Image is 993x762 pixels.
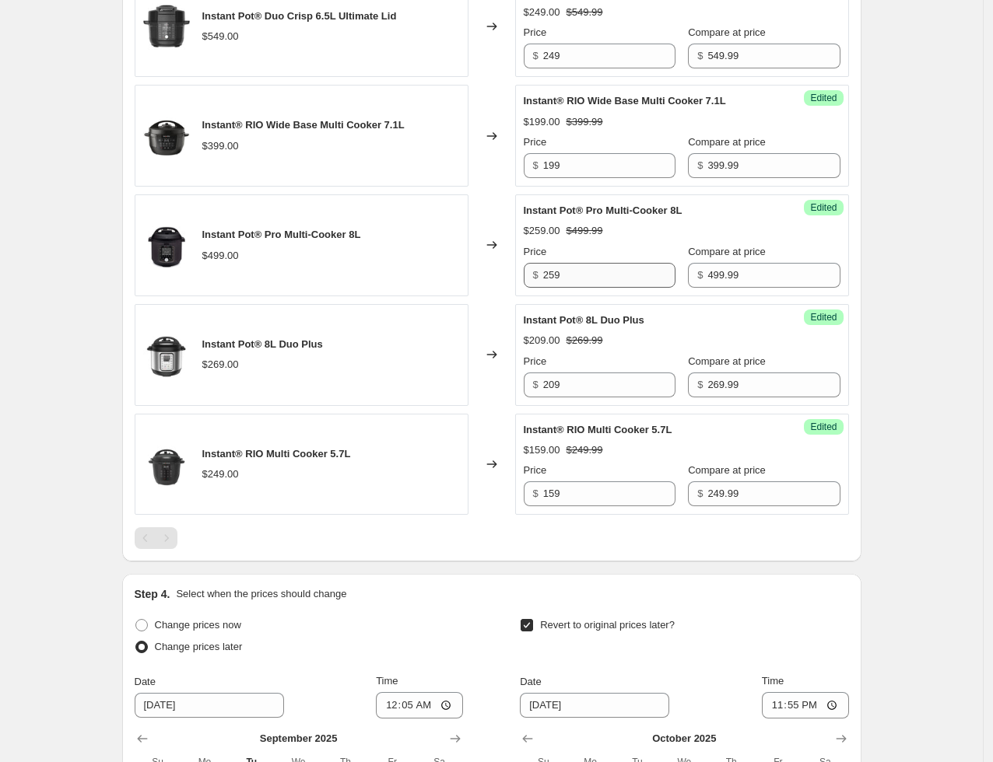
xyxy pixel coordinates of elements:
[135,586,170,602] h2: Step 4.
[762,675,784,687] span: Time
[567,114,603,130] strike: $399.99
[155,619,241,631] span: Change prices now
[567,223,603,239] strike: $499.99
[567,5,603,20] strike: $549.99
[533,50,539,61] span: $
[533,488,539,499] span: $
[132,728,153,750] button: Show previous month, August 2025
[202,10,397,22] span: Instant Pot® Duo Crisp 6.5L Ultimate Lid
[524,246,547,257] span: Price
[202,119,405,131] span: Instant® RIO Wide Base Multi Cooker 7.1L
[524,204,682,216] span: Instant Pot® Pro Multi-Cooker 8L
[202,138,239,154] div: $399.00
[524,223,560,239] div: $259.00
[533,379,539,390] span: $
[524,355,547,367] span: Price
[520,676,541,687] span: Date
[202,448,351,460] span: Instant® RIO Multi Cooker 5.7L
[376,675,398,687] span: Time
[540,619,675,631] span: Revert to original prices later?
[444,728,466,750] button: Show next month, October 2025
[567,442,603,458] strike: $249.99
[810,92,837,104] span: Edited
[688,246,766,257] span: Compare at price
[517,728,539,750] button: Show previous month, September 2025
[697,379,703,390] span: $
[567,333,603,348] strike: $269.99
[202,357,239,372] div: $269.00
[533,269,539,281] span: $
[830,728,852,750] button: Show next month, November 2025
[524,95,726,107] span: Instant® RIO Wide Base Multi Cooker 7.1L
[135,693,284,718] input: 9/23/2025
[524,424,672,435] span: Instant® RIO Multi Cooker 5.7L
[688,355,766,367] span: Compare at price
[533,159,539,171] span: $
[697,488,703,499] span: $
[524,464,547,476] span: Price
[376,692,463,718] input: 12:00
[135,527,177,549] nav: Pagination
[810,201,837,214] span: Edited
[688,464,766,476] span: Compare at price
[524,333,560,348] div: $209.00
[202,229,361,240] span: Instant Pot® Pro Multi-Cooker 8L
[524,314,644,326] span: Instant Pot® 8L Duo Plus
[143,3,190,50] img: Duo-Crisp-Ultimate-Lid_ATF_Square_Tile1_3ed4330e-cb4f-4159-a652-dc787f34e304_80x.webp
[697,269,703,281] span: $
[524,26,547,38] span: Price
[688,26,766,38] span: Compare at price
[176,586,346,602] p: Select when the prices should change
[524,442,560,458] div: $159.00
[810,311,837,323] span: Edited
[143,113,190,159] img: IB_113-1066-01_RIO-Wide-Base_ATF_Square_Tile1_80x.webp
[697,159,703,171] span: $
[135,676,156,687] span: Date
[202,248,239,264] div: $499.00
[524,136,547,148] span: Price
[155,641,243,652] span: Change prices later
[762,692,849,718] input: 12:00
[524,114,560,130] div: $199.00
[697,50,703,61] span: $
[810,421,837,433] span: Edited
[202,467,239,482] div: $249.00
[202,338,323,350] span: Instant Pot® 8L Duo Plus
[143,441,190,488] img: Rio_80x.webp
[524,5,560,20] div: $249.00
[143,222,190,268] img: 3_9d9a654f-8049-4185-a608-d67c7c94bbed_80x.webp
[520,693,669,718] input: 9/23/2025
[202,29,239,44] div: $549.00
[688,136,766,148] span: Compare at price
[143,331,190,378] img: 7_f82c8def-38ac-4591-8dd8-8afd1826a7a2_80x.webp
